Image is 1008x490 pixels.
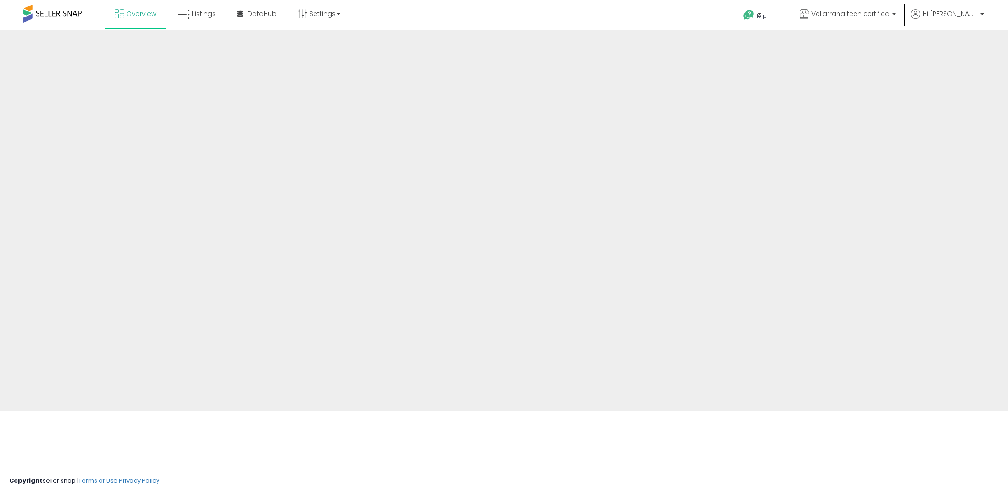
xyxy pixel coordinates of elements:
[743,9,755,21] i: Get Help
[192,9,216,18] span: Listings
[755,12,767,20] span: Help
[248,9,276,18] span: DataHub
[811,9,890,18] span: Vellarrana tech certified
[923,9,978,18] span: Hi [PERSON_NAME]
[126,9,156,18] span: Overview
[736,2,785,30] a: Help
[911,9,984,30] a: Hi [PERSON_NAME]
